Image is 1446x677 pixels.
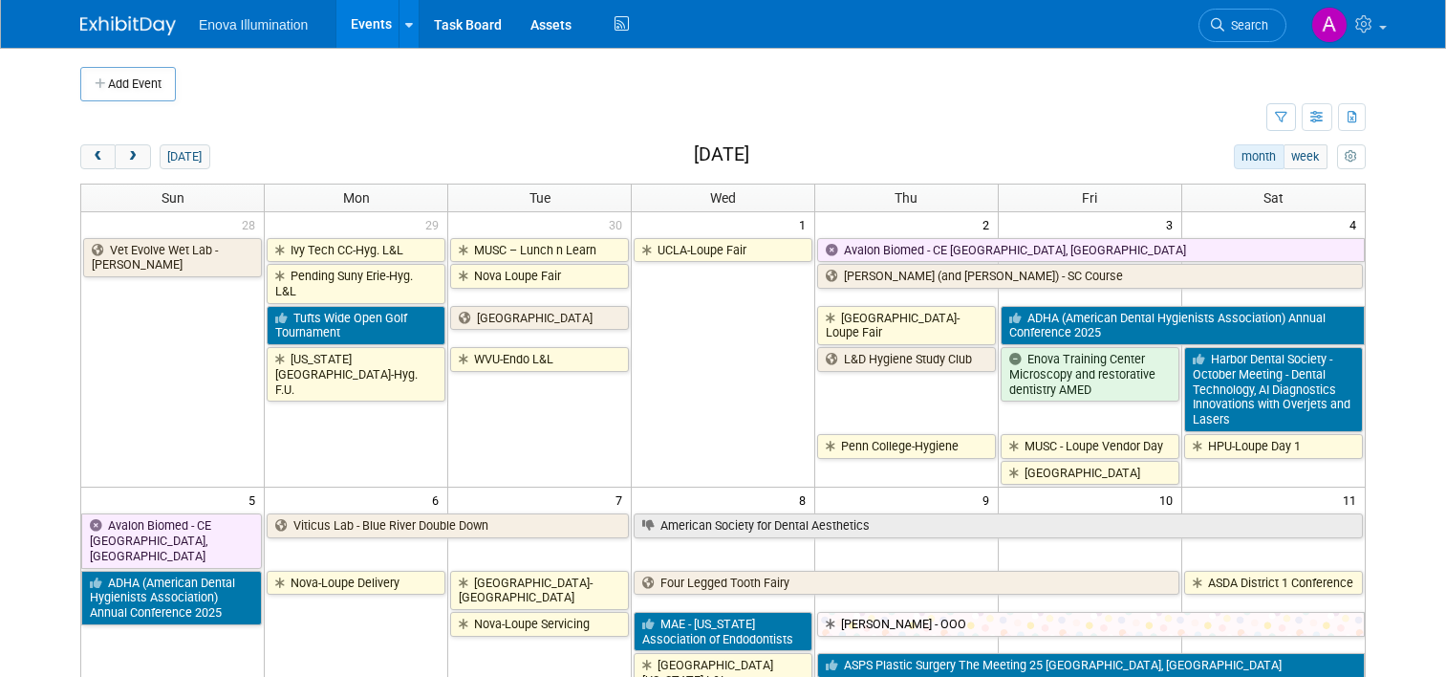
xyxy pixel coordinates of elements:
span: 3 [1164,212,1181,236]
a: WVU-Endo L&L [450,347,629,372]
a: Ivy Tech CC-Hyg. L&L [267,238,445,263]
span: 28 [240,212,264,236]
button: [DATE] [160,144,210,169]
button: month [1234,144,1284,169]
a: Avalon Biomed - CE [GEOGRAPHIC_DATA], [GEOGRAPHIC_DATA] [81,513,262,568]
a: Pending Suny Erie-Hyg. L&L [267,264,445,303]
span: 7 [614,488,631,512]
a: ASDA District 1 Conference [1184,571,1363,596]
a: Nova Loupe Fair [450,264,629,289]
a: [GEOGRAPHIC_DATA] [1001,461,1179,486]
a: [GEOGRAPHIC_DATA]-[GEOGRAPHIC_DATA] [450,571,629,610]
span: 1 [797,212,814,236]
h2: [DATE] [694,144,749,165]
a: [PERSON_NAME] (and [PERSON_NAME]) - SC Course [817,264,1363,289]
a: L&D Hygiene Study Club [817,347,996,372]
button: Add Event [80,67,176,101]
span: 6 [430,488,447,512]
span: 9 [981,488,998,512]
span: 8 [797,488,814,512]
a: [GEOGRAPHIC_DATA]-Loupe Fair [817,306,996,345]
span: 29 [423,212,447,236]
span: Search [1224,18,1268,33]
a: Penn College-Hygiene [817,434,996,459]
a: American Society for Dental Aesthetics [634,513,1363,538]
span: Sun [162,190,184,206]
a: MUSC – Lunch n Learn [450,238,629,263]
a: Nova-Loupe Servicing [450,612,629,637]
span: Mon [343,190,370,206]
span: 5 [247,488,264,512]
a: MAE - [US_STATE] Association of Endodontists [634,612,812,651]
a: Four Legged Tooth Fairy [634,571,1179,596]
i: Personalize Calendar [1345,151,1357,164]
span: Sat [1263,190,1284,206]
button: myCustomButton [1337,144,1366,169]
a: UCLA-Loupe Fair [634,238,812,263]
a: Avalon Biomed - CE [GEOGRAPHIC_DATA], [GEOGRAPHIC_DATA] [817,238,1365,263]
span: 2 [981,212,998,236]
a: MUSC - Loupe Vendor Day [1001,434,1179,459]
a: Vet Evolve Wet Lab - [PERSON_NAME] [83,238,262,277]
button: prev [80,144,116,169]
span: Wed [710,190,736,206]
a: Tufts Wide Open Golf Tournament [267,306,445,345]
span: 10 [1157,488,1181,512]
a: Nova-Loupe Delivery [267,571,445,596]
a: ADHA (American Dental Hygienists Association) Annual Conference 2025 [81,571,262,625]
span: 30 [607,212,631,236]
a: [US_STATE][GEOGRAPHIC_DATA]-Hyg. F.U. [267,347,445,402]
button: next [115,144,150,169]
a: HPU-Loupe Day 1 [1184,434,1363,459]
a: [GEOGRAPHIC_DATA] [450,306,629,331]
span: Tue [529,190,550,206]
span: 4 [1348,212,1365,236]
span: Fri [1082,190,1097,206]
a: Harbor Dental Society - October Meeting - Dental Technology, AI Diagnostics Innovations with Over... [1184,347,1363,432]
a: Search [1198,9,1286,42]
button: week [1284,144,1327,169]
span: Thu [895,190,917,206]
span: Enova Illumination [199,17,308,33]
img: Andrea Miller [1311,7,1348,43]
a: Enova Training Center Microscopy and restorative dentistry AMED [1001,347,1179,402]
a: [PERSON_NAME] - OOO [817,612,1365,637]
a: ADHA (American Dental Hygienists Association) Annual Conference 2025 [1001,306,1365,345]
img: ExhibitDay [80,16,176,35]
a: Viticus Lab - Blue River Double Down [267,513,629,538]
span: 11 [1341,488,1365,512]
